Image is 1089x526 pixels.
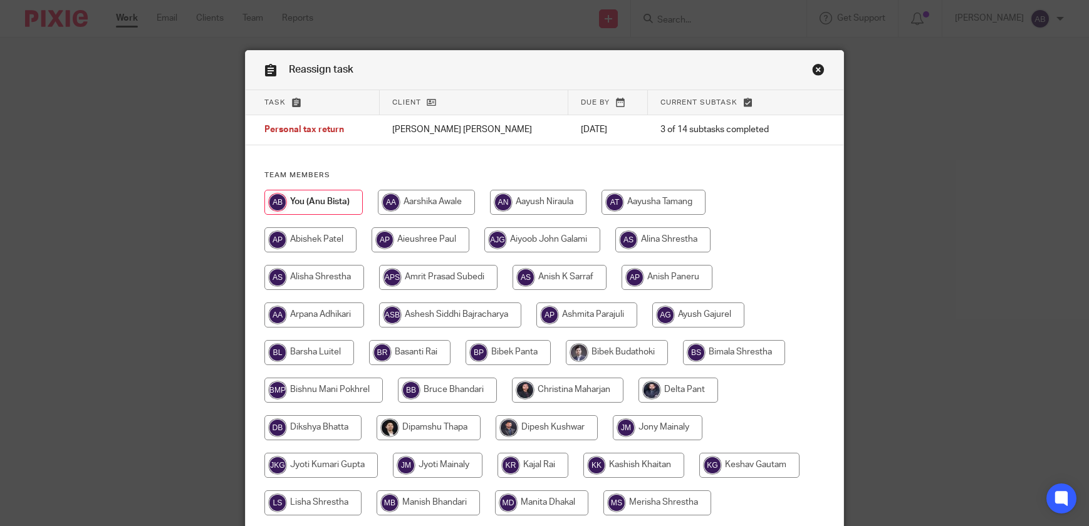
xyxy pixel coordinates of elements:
span: Client [392,99,421,106]
p: [DATE] [581,123,635,136]
td: 3 of 14 subtasks completed [648,115,801,145]
span: Personal tax return [264,126,344,135]
span: Task [264,99,286,106]
p: [PERSON_NAME] [PERSON_NAME] [392,123,556,136]
a: Close this dialog window [812,63,825,80]
span: Reassign task [289,64,353,75]
h4: Team members [264,170,825,180]
span: Due by [581,99,610,106]
span: Current subtask [660,99,737,106]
